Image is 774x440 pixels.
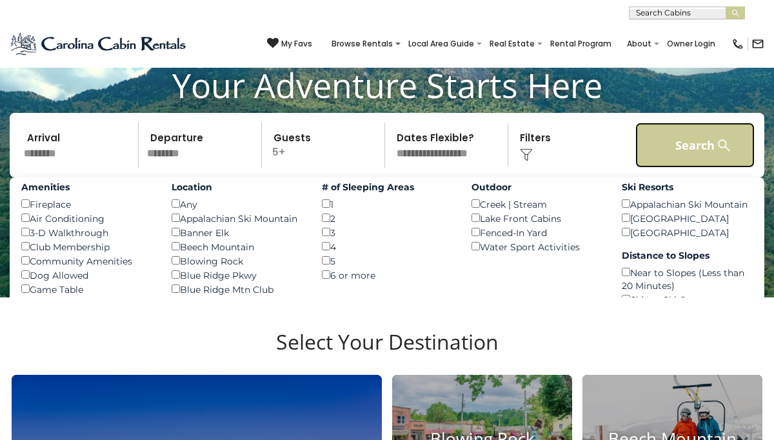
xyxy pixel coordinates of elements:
img: phone-regular-black.png [731,37,744,50]
div: Beech Mountain [172,239,303,254]
div: Boone [172,296,303,310]
div: Game Table [21,282,152,296]
a: Owner Login [660,35,722,53]
div: Blue Ridge Mtn Club [172,282,303,296]
img: search-regular-white.png [716,137,732,154]
div: [GEOGRAPHIC_DATA] [622,225,753,239]
div: Any [172,197,303,211]
p: 5+ [266,123,384,168]
div: 5 [322,254,453,268]
div: Fenced-In Yard [471,225,602,239]
div: 3-D Walkthrough [21,225,152,239]
h1: Your Adventure Starts Here [10,65,764,105]
a: My Favs [267,37,312,50]
div: Blue Ridge Pkwy [172,268,303,282]
label: Outdoor [471,181,602,194]
div: Creek | Stream [471,197,602,211]
div: Water Sport Activities [471,239,602,254]
div: [GEOGRAPHIC_DATA] [622,211,753,225]
div: 6 or more [322,268,453,282]
div: Banner Elk [172,225,303,239]
div: Club Membership [21,239,152,254]
div: Fireplace [21,197,152,211]
label: Distance to Slopes [622,249,753,262]
button: Search [635,123,755,168]
a: Real Estate [483,35,541,53]
span: My Favs [281,38,312,50]
a: About [620,35,658,53]
label: Location [172,181,303,194]
div: 4 [322,239,453,254]
label: # of Sleeping Areas [322,181,453,194]
div: 1 [322,197,453,211]
img: mail-regular-black.png [751,37,764,50]
a: Local Area Guide [402,35,481,53]
a: Browse Rentals [325,35,399,53]
div: Blowing Rock [172,254,303,268]
div: Lake Front Cabins [471,211,602,225]
div: 3 [322,225,453,239]
div: Community Amenities [21,254,152,268]
div: 2 [322,211,453,225]
div: Appalachian Ski Mountain [622,197,753,211]
h3: Select Your Destination [10,330,764,375]
div: Ski In - Ski Out [622,292,753,306]
img: filter--v1.png [520,148,533,161]
div: Appalachian Ski Mountain [172,211,303,225]
div: Home Theatre [21,296,152,310]
img: Blue-2.png [10,31,188,57]
div: Air Conditioning [21,211,152,225]
label: Amenities [21,181,152,194]
a: Rental Program [544,35,618,53]
div: Near to Slopes (Less than 20 Minutes) [622,265,753,292]
div: Dog Allowed [21,268,152,282]
label: Ski Resorts [622,181,753,194]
